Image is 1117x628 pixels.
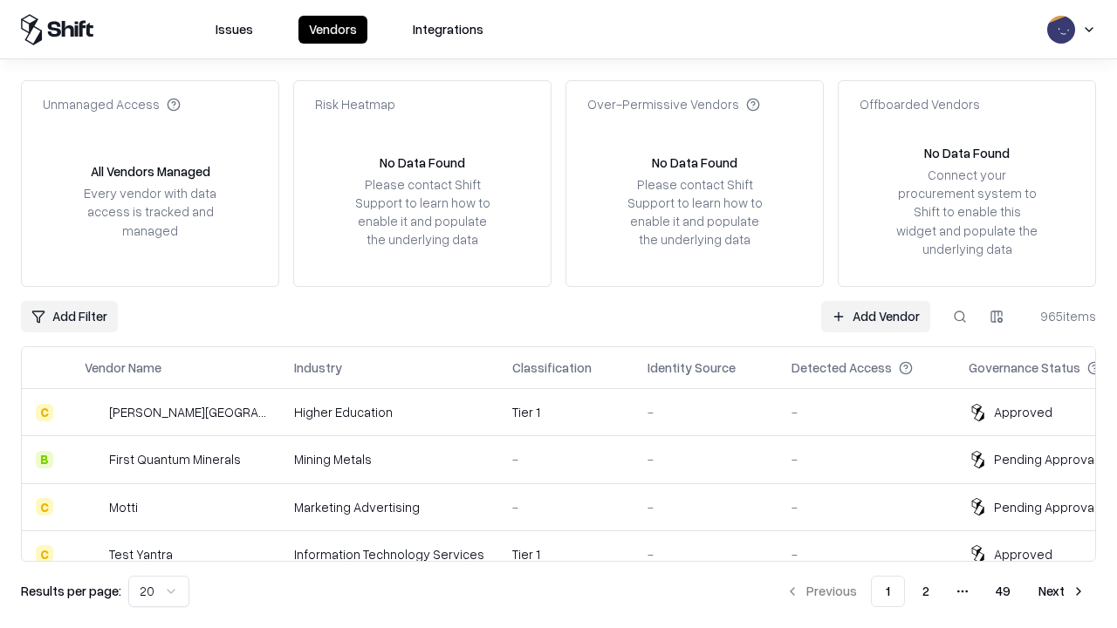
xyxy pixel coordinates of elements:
[894,166,1039,258] div: Connect your procurement system to Shift to enable this widget and populate the underlying data
[294,545,484,563] div: Information Technology Services
[21,582,121,600] p: Results per page:
[775,576,1096,607] nav: pagination
[860,95,980,113] div: Offboarded Vendors
[791,358,892,377] div: Detected Access
[994,545,1052,563] div: Approved
[109,498,138,516] div: Motti
[512,498,620,516] div: -
[294,498,484,516] div: Marketing Advertising
[587,95,760,113] div: Over-Permissive Vendors
[298,16,367,44] button: Vendors
[294,403,484,421] div: Higher Education
[36,498,53,515] div: C
[43,95,181,113] div: Unmanaged Access
[402,16,494,44] button: Integrations
[109,403,266,421] div: [PERSON_NAME][GEOGRAPHIC_DATA]
[821,301,930,332] a: Add Vendor
[994,498,1097,516] div: Pending Approval
[205,16,264,44] button: Issues
[512,403,620,421] div: Tier 1
[652,154,737,172] div: No Data Found
[1026,307,1096,325] div: 965 items
[994,450,1097,468] div: Pending Approval
[791,403,941,421] div: -
[315,95,395,113] div: Risk Heatmap
[648,358,736,377] div: Identity Source
[21,301,118,332] button: Add Filter
[85,451,102,468] img: First Quantum Minerals
[85,358,161,377] div: Vendor Name
[36,451,53,468] div: B
[36,545,53,563] div: C
[648,450,764,468] div: -
[109,450,241,468] div: First Quantum Minerals
[969,358,1080,377] div: Governance Status
[109,545,173,563] div: Test Yantra
[512,358,592,377] div: Classification
[36,404,53,421] div: C
[924,144,1010,162] div: No Data Found
[1028,576,1096,607] button: Next
[350,175,495,249] div: Please contact Shift Support to learn how to enable it and populate the underlying data
[294,450,484,468] div: Mining Metals
[982,576,1024,607] button: 49
[512,450,620,468] div: -
[648,403,764,421] div: -
[622,175,767,249] div: Please contact Shift Support to learn how to enable it and populate the underlying data
[908,576,943,607] button: 2
[294,358,342,377] div: Industry
[85,404,102,421] img: Reichman University
[380,154,465,172] div: No Data Found
[994,403,1052,421] div: Approved
[648,498,764,516] div: -
[791,498,941,516] div: -
[85,498,102,515] img: Motti
[91,162,210,181] div: All Vendors Managed
[78,184,223,239] div: Every vendor with data access is tracked and managed
[791,545,941,563] div: -
[791,450,941,468] div: -
[512,545,620,563] div: Tier 1
[871,576,905,607] button: 1
[85,545,102,563] img: Test Yantra
[648,545,764,563] div: -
